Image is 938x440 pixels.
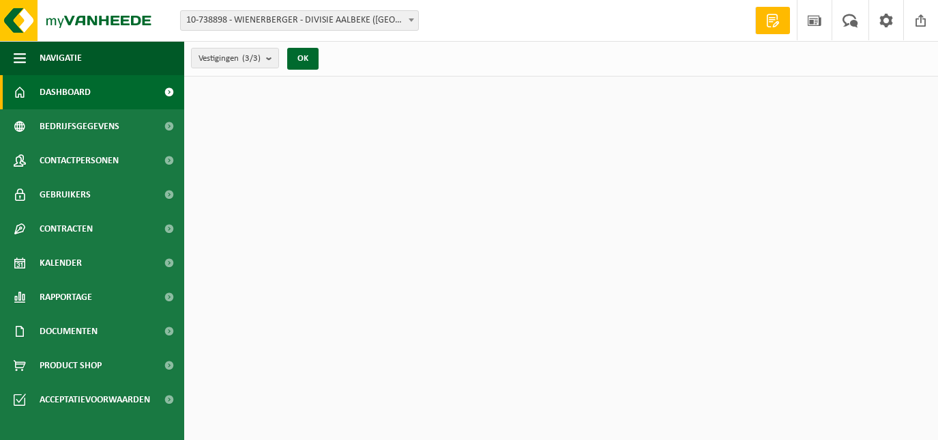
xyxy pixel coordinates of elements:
span: Acceptatievoorwaarden [40,383,150,417]
button: OK [287,48,319,70]
span: Rapportage [40,280,92,314]
span: Product Shop [40,348,102,383]
button: Vestigingen(3/3) [191,48,279,68]
span: 10-738898 - WIENERBERGER - DIVISIE AALBEKE (POTTELBERG) - AALBEKE [180,10,419,31]
span: 10-738898 - WIENERBERGER - DIVISIE AALBEKE (POTTELBERG) - AALBEKE [181,11,418,30]
span: Documenten [40,314,98,348]
span: Dashboard [40,75,91,109]
span: Vestigingen [199,49,261,69]
span: Contactpersonen [40,143,119,178]
span: Contracten [40,212,93,246]
span: Gebruikers [40,178,91,212]
count: (3/3) [242,54,261,63]
span: Kalender [40,246,82,280]
span: Navigatie [40,41,82,75]
span: Bedrijfsgegevens [40,109,119,143]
